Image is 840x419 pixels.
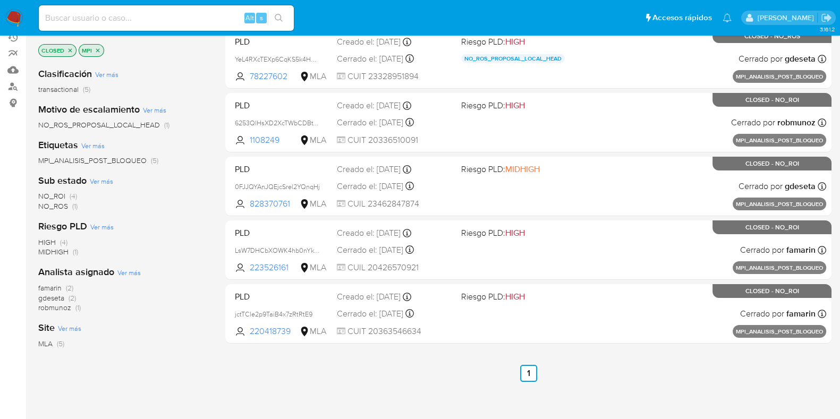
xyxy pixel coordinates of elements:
input: Buscar usuario o caso... [39,11,294,25]
span: 3.161.2 [819,25,835,33]
p: federico.pizzingrilli@mercadolibre.com [757,13,817,23]
a: Notificaciones [723,13,732,22]
a: Salir [821,12,832,23]
span: s [260,13,263,23]
button: search-icon [268,11,290,25]
span: Alt [245,13,254,23]
span: Accesos rápidos [652,12,712,23]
